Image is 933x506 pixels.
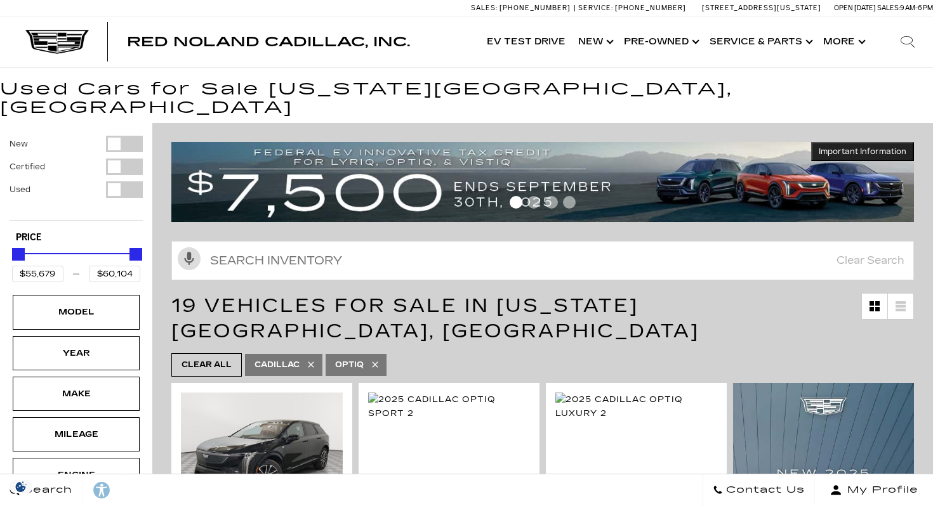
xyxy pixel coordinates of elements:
span: 19 Vehicles for Sale in [US_STATE][GEOGRAPHIC_DATA], [GEOGRAPHIC_DATA] [171,294,699,342]
span: OPTIQ [335,357,364,373]
div: Filter by Vehicle Type [10,136,143,220]
a: Service & Parts [703,16,817,67]
span: Go to slide 1 [510,196,522,209]
span: Contact Us [723,481,805,499]
span: Service: [578,4,613,12]
img: 2025 Cadillac OPTIQ Luxury 2 [555,392,717,420]
span: Cadillac [255,357,300,373]
span: Sales: [471,4,498,12]
a: [STREET_ADDRESS][US_STATE] [702,4,821,12]
div: Engine [44,468,108,482]
h5: Price [16,232,136,243]
div: Maximum Price [129,248,142,261]
img: 2025 Cadillac OPTIQ Sport 2 [368,392,530,420]
input: Minimum [12,266,63,282]
a: Pre-Owned [618,16,703,67]
section: Click to Open Cookie Consent Modal [6,480,36,493]
span: Go to slide 4 [563,196,576,209]
label: Certified [10,160,45,173]
div: MileageMileage [13,417,140,451]
input: Maximum [89,266,140,282]
svg: Click to toggle on voice search [178,247,201,270]
span: Open [DATE] [834,4,876,12]
div: Make [44,387,108,401]
a: Sales: [PHONE_NUMBER] [471,4,574,11]
span: Important Information [819,146,906,157]
div: ModelModel [13,295,140,329]
span: [PHONE_NUMBER] [500,4,571,12]
button: More [817,16,870,67]
a: New [572,16,618,67]
a: Service: [PHONE_NUMBER] [574,4,689,11]
a: Red Noland Cadillac, Inc. [127,36,410,48]
button: Important Information [811,142,914,161]
div: Model [44,305,108,319]
img: Opt-Out Icon [6,480,36,493]
div: Minimum Price [12,248,25,261]
input: Search Inventory [171,241,914,280]
span: My Profile [842,481,918,499]
span: Sales: [877,4,900,12]
div: Year [44,346,108,360]
span: Red Noland Cadillac, Inc. [127,34,410,49]
img: vrp-tax-ending-august-version [171,142,914,221]
div: Mileage [44,427,108,441]
span: 9 AM-6 PM [900,4,933,12]
img: Cadillac Dark Logo with Cadillac White Text [25,30,89,54]
span: [PHONE_NUMBER] [615,4,686,12]
span: Go to slide 3 [545,196,558,209]
label: Used [10,183,30,196]
a: EV Test Drive [480,16,572,67]
span: Go to slide 2 [527,196,540,209]
a: Contact Us [703,474,815,506]
div: YearYear [13,336,140,370]
div: Price [12,243,140,282]
div: MakeMake [13,377,140,411]
span: Clear All [182,357,232,373]
button: Open user profile menu [815,474,933,506]
label: New [10,138,28,150]
span: Search [20,481,72,499]
div: EngineEngine [13,458,140,492]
